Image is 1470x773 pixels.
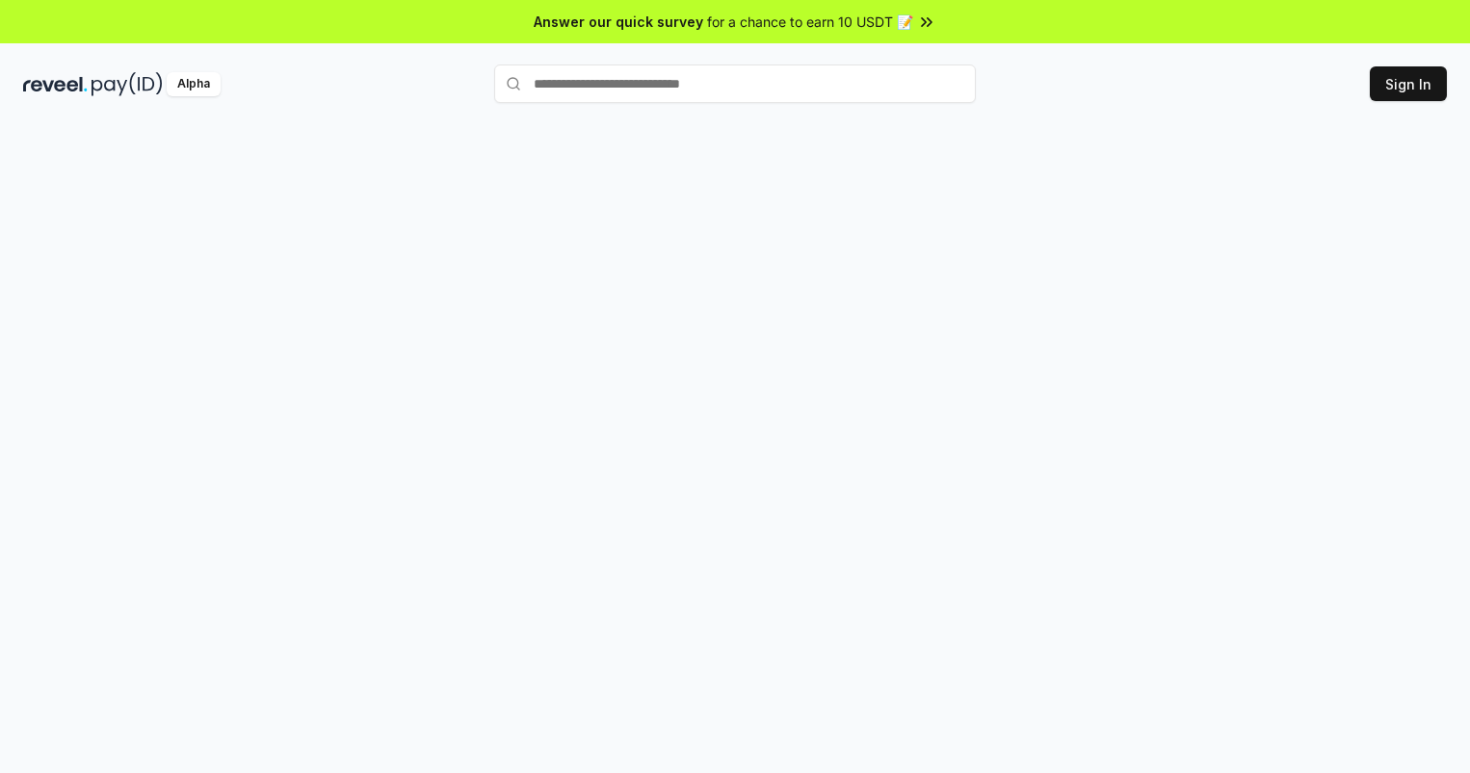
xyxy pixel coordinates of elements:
img: pay_id [92,72,163,96]
span: for a chance to earn 10 USDT 📝 [707,12,913,32]
img: reveel_dark [23,72,88,96]
span: Answer our quick survey [534,12,703,32]
div: Alpha [167,72,221,96]
button: Sign In [1370,66,1447,101]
